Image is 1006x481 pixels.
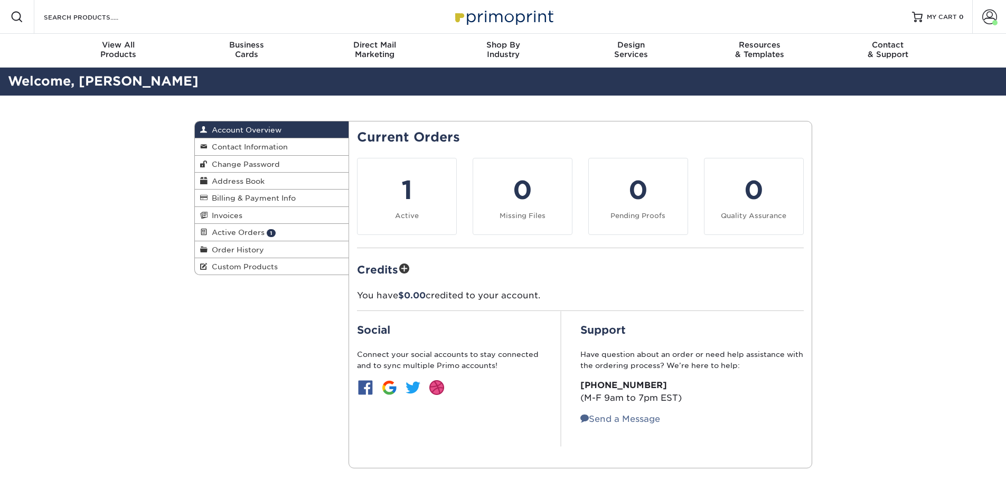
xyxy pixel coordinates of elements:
small: Missing Files [500,212,546,220]
a: Contact& Support [824,34,952,68]
img: btn-facebook.jpg [357,379,374,396]
a: 0 Quality Assurance [704,158,804,235]
a: Shop ByIndustry [439,34,567,68]
a: Change Password [195,156,349,173]
span: Address Book [208,177,265,185]
span: Shop By [439,40,567,50]
div: & Support [824,40,952,59]
div: & Templates [695,40,824,59]
span: Design [567,40,695,50]
span: View All [54,40,183,50]
span: Active Orders [208,228,265,237]
h2: Credits [357,261,804,277]
a: Direct MailMarketing [311,34,439,68]
small: Pending Proofs [610,212,665,220]
h2: Current Orders [357,130,804,145]
span: Contact [824,40,952,50]
a: Account Overview [195,121,349,138]
strong: [PHONE_NUMBER] [580,380,667,390]
span: Billing & Payment Info [208,194,296,202]
p: Have question about an order or need help assistance with the ordering process? We’re here to help: [580,349,804,371]
span: 0 [959,13,964,21]
a: Contact Information [195,138,349,155]
p: (M-F 9am to 7pm EST) [580,379,804,404]
a: Invoices [195,207,349,224]
span: Account Overview [208,126,281,134]
span: MY CART [927,13,957,22]
span: Order History [208,246,264,254]
span: Contact Information [208,143,288,151]
span: Direct Mail [311,40,439,50]
img: btn-dribbble.jpg [428,379,445,396]
div: 1 [364,171,450,209]
div: 0 [711,171,797,209]
a: Order History [195,241,349,258]
span: $0.00 [398,290,426,300]
input: SEARCH PRODUCTS..... [43,11,146,23]
span: Custom Products [208,262,278,271]
small: Quality Assurance [721,212,786,220]
p: Connect your social accounts to stay connected and to sync multiple Primo accounts! [357,349,542,371]
a: Address Book [195,173,349,190]
a: Send a Message [580,414,660,424]
span: Resources [695,40,824,50]
a: 1 Active [357,158,457,235]
a: Active Orders 1 [195,224,349,241]
a: DesignServices [567,34,695,68]
a: Custom Products [195,258,349,275]
a: 0 Pending Proofs [588,158,688,235]
img: btn-google.jpg [381,379,398,396]
span: 1 [267,229,276,237]
img: Primoprint [450,5,556,28]
p: You have credited to your account. [357,289,804,302]
div: Marketing [311,40,439,59]
div: Cards [182,40,311,59]
div: Services [567,40,695,59]
div: 0 [595,171,681,209]
h2: Support [580,324,804,336]
a: 0 Missing Files [473,158,572,235]
a: BusinessCards [182,34,311,68]
div: Products [54,40,183,59]
div: 0 [480,171,566,209]
span: Business [182,40,311,50]
span: Change Password [208,160,280,168]
img: btn-twitter.jpg [405,379,421,396]
a: Billing & Payment Info [195,190,349,206]
h2: Social [357,324,542,336]
small: Active [395,212,419,220]
a: Resources& Templates [695,34,824,68]
div: Industry [439,40,567,59]
span: Invoices [208,211,242,220]
a: View AllProducts [54,34,183,68]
